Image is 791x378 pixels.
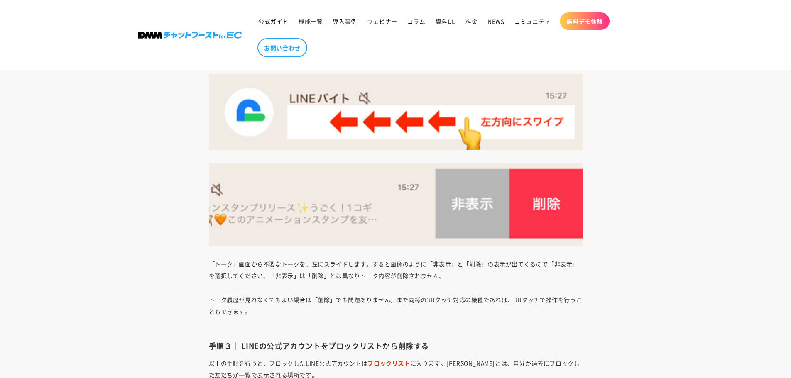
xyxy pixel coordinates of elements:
[264,44,301,51] span: お問い合わせ
[460,12,482,30] a: 料金
[333,17,357,25] span: 導入事例
[253,12,294,30] a: 公式ガイド
[209,294,583,329] p: トーク履歴が見れなくてもよい場合は「削除」でも問題ありません。また同様の3Dタッチ対応の機種であれば、3Dタッチで操作を行うこともできます。
[560,12,610,30] a: 無料デモ体験
[257,38,307,57] a: お問い合わせ
[436,17,455,25] span: 資料DL
[258,17,289,25] span: 公式ガイド
[294,12,328,30] a: 機能一覧
[367,17,397,25] span: ウェビナー
[402,12,431,30] a: コラム
[509,12,556,30] a: コミュニティ
[465,17,478,25] span: 料金
[431,12,460,30] a: 資料DL
[328,12,362,30] a: 導入事例
[514,17,551,25] span: コミュニティ
[138,32,242,39] img: 株式会社DMM Boost
[299,17,323,25] span: 機能一覧
[367,359,410,367] strong: ブロックリスト
[362,12,402,30] a: ウェビナー
[209,341,583,351] h3: 手順３｜ LINEの公式アカウントをブロックリストから削除する
[566,17,603,25] span: 無料デモ体験
[487,17,504,25] span: NEWS
[407,17,426,25] span: コラム
[482,12,509,30] a: NEWS
[209,258,583,281] p: 「トーク」画面から不要なトークを、左にスライドします。すると画像のように「非表示」と「削除」の表示が出てくるので「非表示」を選択してください。「非表示」は「削除」とは異なりトーク内容が削除されません。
